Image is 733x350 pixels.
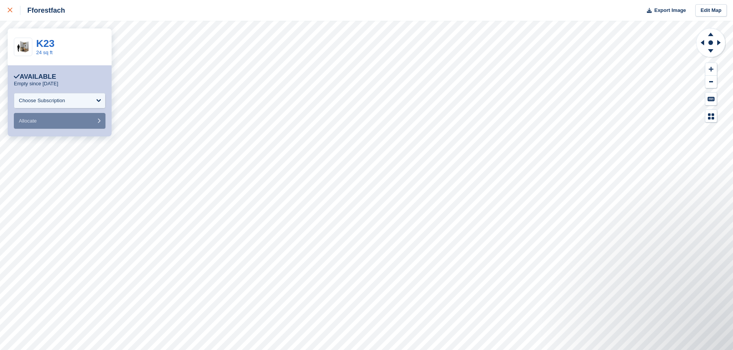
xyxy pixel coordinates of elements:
[36,50,53,55] a: 24 sq ft
[695,4,727,17] a: Edit Map
[705,76,717,88] button: Zoom Out
[705,110,717,123] button: Map Legend
[19,97,65,105] div: Choose Subscription
[14,40,32,54] img: 25-sqft-unit%20(7).jpg
[642,4,686,17] button: Export Image
[14,73,56,81] div: Available
[14,113,105,129] button: Allocate
[705,63,717,76] button: Zoom In
[705,93,717,105] button: Keyboard Shortcuts
[19,118,37,124] span: Allocate
[14,81,58,87] p: Empty since [DATE]
[36,38,55,49] a: K23
[654,7,686,14] span: Export Image
[20,6,65,15] div: Fforestfach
